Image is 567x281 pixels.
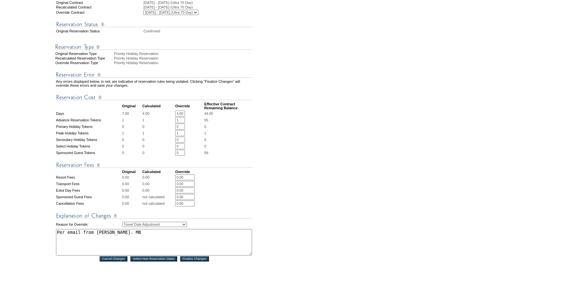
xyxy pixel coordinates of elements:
[175,170,204,174] td: Override
[142,194,174,200] td: not calculated
[56,150,121,156] td: Sponsored Guest Tokens
[56,194,121,200] td: Sponsored Guest Fees
[122,201,142,206] td: 0.00
[56,187,121,193] td: Extra Day Fees
[114,61,253,65] div: Priority Holiday Reservation
[142,111,174,116] td: 4.00
[56,5,143,9] td: Recalculated Contract
[55,52,113,56] div: Original Reservation Type
[56,10,143,15] td: Override Contract
[122,150,142,156] td: 0
[114,56,253,60] div: Priority Holiday Reservation
[56,93,252,101] img: Reservation Cost
[56,111,121,116] td: Days
[142,143,174,149] td: 0
[122,124,142,130] td: 0
[142,181,174,187] td: 0.00
[142,124,174,130] td: 0
[100,256,127,261] input: Cancel Changes
[56,130,121,136] td: Peak Holiday Tokens
[142,150,174,156] td: 0
[142,102,174,110] td: Calculated
[56,117,121,123] td: Advance Reservation Tokens
[56,201,121,206] td: Cancellation Fees
[142,174,174,180] td: 0.00
[142,187,174,193] td: 0.00
[56,174,121,180] td: Resort Fees
[204,131,206,135] span: 1
[204,151,208,155] span: 99
[204,144,206,148] span: 0
[142,130,174,136] td: 1
[56,212,252,220] img: Explanation of Changes
[56,137,121,143] td: Secondary Holiday Tokens
[175,102,204,110] td: Override
[56,143,121,149] td: Select Holiday Tokens
[122,111,142,116] td: 7.00
[122,181,142,187] td: 0.00
[204,112,213,115] span: 44.00
[55,43,252,51] img: Reservation Type
[56,161,252,169] img: Reservation Fees
[142,201,174,206] td: not calculated
[122,137,142,143] td: 0
[130,256,177,261] input: Select New Reservation Dates
[204,138,206,142] span: 0
[142,137,174,143] td: 0
[204,125,206,129] span: 0
[122,102,142,110] td: Original
[55,61,113,65] div: Override Reservation Type
[122,130,142,136] td: 1
[55,56,113,60] div: Recalculated Reservation Type
[56,79,252,87] td: Any errors displayed below, in red, are indicative of reservation rules being violated. Clicking ...
[56,71,252,79] img: Reservation Errors
[143,1,252,5] td: [DATE] - [DATE] (Ultra 70 Day)
[122,170,142,174] td: Original
[143,5,252,9] td: [DATE] - [DATE] (Ultra 70 Day)
[122,143,142,149] td: 0
[204,102,252,110] td: Effective Contract Remaining Balance
[56,20,252,28] img: Reservation Status
[122,194,142,200] td: 0.00
[204,118,208,122] span: 95
[56,124,121,130] td: Primary Holiday Tokens
[142,117,174,123] td: 1
[56,220,121,228] td: Reason for Override:
[114,52,253,56] div: Priority Holiday Reservation
[56,1,143,5] td: Original Contract
[180,256,209,261] input: Finalize Changes
[122,174,142,180] td: 0.00
[56,181,121,187] td: Transport Fees
[56,29,143,33] td: Original Reservation Status
[143,29,252,33] td: Confirmed
[122,187,142,193] td: 0.00
[122,117,142,123] td: 1
[142,170,174,174] td: Calculated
